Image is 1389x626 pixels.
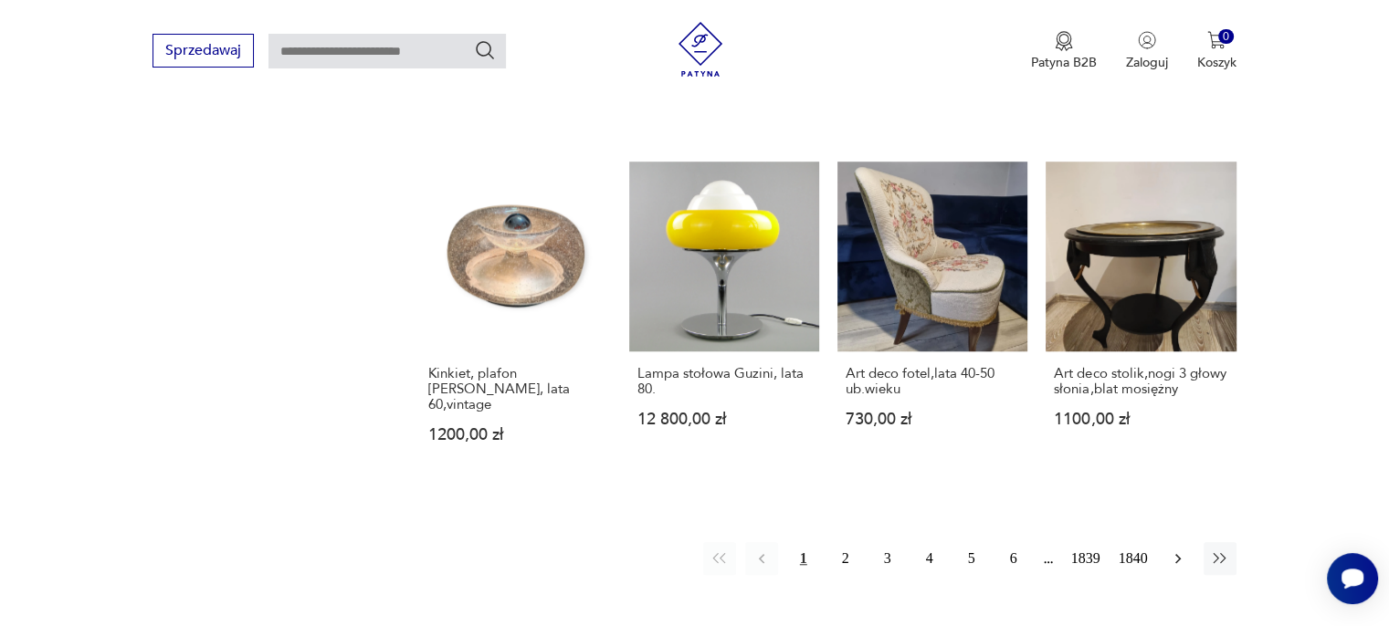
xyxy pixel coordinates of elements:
[871,542,904,575] button: 3
[1114,542,1152,575] button: 1840
[1218,29,1234,45] div: 0
[673,22,728,77] img: Patyna - sklep z meblami i dekoracjami vintage
[1207,31,1226,49] img: Ikona koszyka
[787,542,820,575] button: 1
[153,46,254,58] a: Sprzedawaj
[1054,412,1227,427] p: 1100,00 zł
[1031,31,1097,71] a: Ikona medaluPatyna B2B
[637,366,811,397] h3: Lampa stołowa Guzini, lata 80.
[1054,366,1227,397] h3: Art deco stolik,nogi 3 głowy słonia,blat mosiężny
[1031,54,1097,71] p: Patyna B2B
[474,39,496,61] button: Szukaj
[1126,31,1168,71] button: Zaloguj
[846,366,1019,397] h3: Art deco fotel,lata 40-50 ub.wieku
[637,412,811,427] p: 12 800,00 zł
[1031,31,1097,71] button: Patyna B2B
[913,542,946,575] button: 4
[1138,31,1156,49] img: Ikonka użytkownika
[846,412,1019,427] p: 730,00 zł
[428,366,602,412] h3: Kinkiet, plafon [PERSON_NAME], lata 60,vintage
[1046,162,1236,478] a: Art deco stolik,nogi 3 głowy słonia,blat mosiężnyArt deco stolik,nogi 3 głowy słonia,blat mosiężn...
[955,542,988,575] button: 5
[153,34,254,68] button: Sprzedawaj
[420,162,610,478] a: Kinkiet, plafon Doria Leuchten, lata 60,vintageKinkiet, plafon [PERSON_NAME], lata 60,vintage1200...
[837,162,1027,478] a: Art deco fotel,lata 40-50 ub.wiekuArt deco fotel,lata 40-50 ub.wieku730,00 zł
[1126,54,1168,71] p: Zaloguj
[428,427,602,443] p: 1200,00 zł
[829,542,862,575] button: 2
[997,542,1030,575] button: 6
[1197,31,1236,71] button: 0Koszyk
[1327,553,1378,604] iframe: Smartsupp widget button
[1055,31,1073,51] img: Ikona medalu
[1197,54,1236,71] p: Koszyk
[629,162,819,478] a: Lampa stołowa Guzini, lata 80.Lampa stołowa Guzini, lata 80.12 800,00 zł
[1067,542,1105,575] button: 1839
